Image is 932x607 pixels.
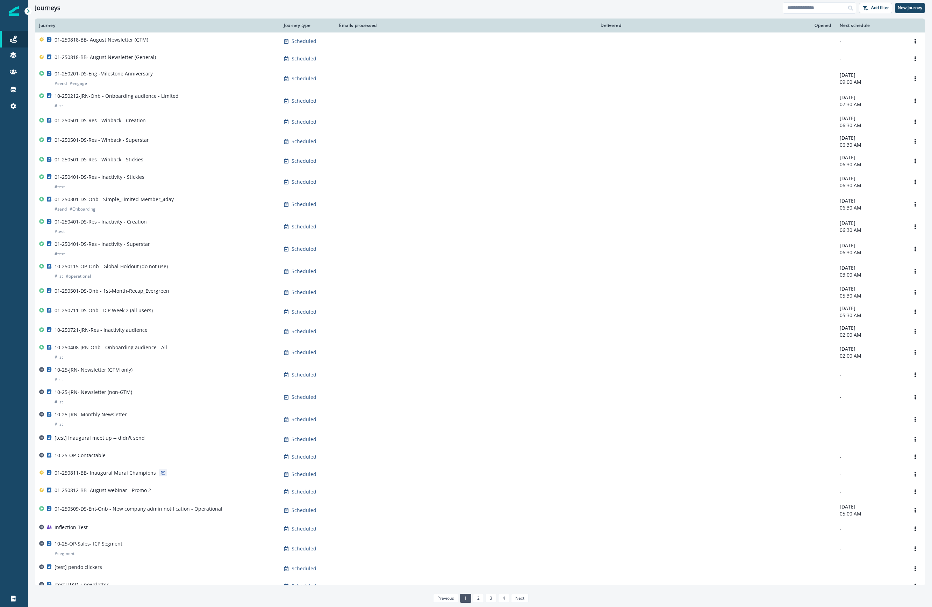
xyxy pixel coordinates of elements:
a: 10-25-JRN- Newsletter (GTM only)#listScheduled--Options [35,364,925,386]
p: 10-250115-OP-Onb - Global-Holdout (do not use) [55,263,168,270]
button: Options [910,117,921,127]
p: 01-250201-DS-Eng -Milestone Anniversary [55,70,153,77]
a: 01-250401-DS-Res - Inactivity - Creation#testScheduled-[DATE]06:30 AMOptions [35,215,925,238]
p: New journey [898,5,922,10]
h1: Journeys [35,4,60,12]
p: - [840,55,901,62]
p: [DATE] [840,305,901,312]
p: Scheduled [292,75,316,82]
p: 05:00 AM [840,510,901,517]
p: - [840,565,901,572]
p: [DATE] [840,345,901,352]
p: 01-250509-DS-Ent-Onb - New company admin notification - Operational [55,505,222,512]
button: Options [910,487,921,497]
p: [DATE] [840,154,901,161]
button: Options [910,505,921,515]
a: 01-250509-DS-Ent-Onb - New company admin notification - OperationalScheduled-[DATE]05:00 AMOptions [35,500,925,520]
p: # list [55,102,63,109]
button: New journey [895,3,925,13]
button: Options [910,414,921,425]
p: # list [55,398,63,405]
button: Options [910,434,921,445]
p: 09:00 AM [840,79,901,86]
button: Options [910,244,921,254]
p: - [840,471,901,478]
ul: Pagination [431,594,529,603]
p: Scheduled [292,201,316,208]
p: 01-250501-DS-Res - Winback - Creation [55,117,146,124]
p: 06:30 AM [840,141,901,148]
a: Page 2 [473,594,484,603]
p: [DATE] [840,72,901,79]
p: # test [55,183,65,190]
p: [test] Inaugural meet up -- didn't send [55,434,145,441]
p: # list [55,421,63,428]
p: Scheduled [292,178,316,185]
a: 01-250401-DS-Res - Inactivity - Stickies#testScheduled-[DATE]06:30 AMOptions [35,171,925,193]
button: Options [910,347,921,358]
p: - [840,583,901,590]
a: 01-250201-DS-Eng -Milestone Anniversary#send#engageScheduled-[DATE]09:00 AMOptions [35,67,925,90]
div: Delivered [385,23,621,28]
button: Options [910,469,921,480]
div: Journey [39,23,275,28]
p: Scheduled [292,289,316,296]
p: Scheduled [292,436,316,443]
button: Options [910,156,921,166]
p: Scheduled [292,97,316,104]
button: Options [910,326,921,337]
p: [DATE] [840,220,901,227]
a: 10-250212-JRN-Onb - Onboarding audience - Limited#listScheduled-[DATE]07:30 AMOptions [35,90,925,112]
p: - [840,436,901,443]
p: [DATE] [840,324,901,331]
p: 01-250818-BB- August Newsletter (GTM) [55,36,148,43]
button: Options [910,36,921,46]
p: Scheduled [292,488,316,495]
p: Scheduled [292,349,316,356]
button: Options [910,53,921,64]
p: 01-250501-DS-Res - Winback - Stickies [55,156,143,163]
p: # send [55,206,67,213]
p: - [840,394,901,401]
p: # list [55,354,63,361]
button: Options [910,221,921,232]
button: Options [910,524,921,534]
a: 10-25-OP-Sales- ICP Segment#segmentScheduled--Options [35,537,925,560]
p: Scheduled [292,268,316,275]
button: Options [910,581,921,591]
p: Scheduled [292,38,316,45]
p: Scheduled [292,308,316,315]
p: Scheduled [292,453,316,460]
a: 10-25-JRN- Newsletter (non-GTM)#listScheduled--Options [35,386,925,408]
p: 01-250401-DS-Res - Inactivity - Creation [55,218,147,225]
p: # list [55,273,63,280]
p: Scheduled [292,507,316,514]
p: Inflection-Test [55,524,88,531]
p: 10-250212-JRN-Onb - Onboarding audience - Limited [55,93,179,100]
p: Scheduled [292,394,316,401]
button: Options [910,287,921,298]
p: Scheduled [292,583,316,590]
p: 05:30 AM [840,312,901,319]
a: Page 4 [498,594,509,603]
p: 06:30 AM [840,161,901,168]
a: 01-250501-DS-Onb - 1st-Month-Recap_EvergreenScheduled-[DATE]05:30 AMOptions [35,283,925,302]
a: Page 1 is your current page [460,594,471,603]
a: 01-250501-DS-Res - Winback - CreationScheduled-[DATE]06:30 AMOptions [35,112,925,132]
p: 03:00 AM [840,271,901,278]
p: 01-250818-BB- August Newsletter (General) [55,54,156,61]
a: 01-250501-DS-Res - Winback - SuperstarScheduled-[DATE]06:30 AMOptions [35,132,925,151]
a: 01-250711-DS-Onb - ICP Week 2 (all users)Scheduled-[DATE]05:30 AMOptions [35,302,925,322]
p: [DATE] [840,175,901,182]
a: Inflection-TestScheduled--Options [35,520,925,537]
p: 10-250408-JRN-Onb - Onboarding audience - All [55,344,167,351]
p: - [840,488,901,495]
p: # test [55,250,65,257]
p: Scheduled [292,138,316,145]
p: # Onboarding [70,206,95,213]
div: Next schedule [840,23,901,28]
button: Options [910,392,921,402]
p: 10-25-OP-Contactable [55,452,106,459]
a: 01-250811-BB- Inaugural Mural ChampionsScheduled--Options [35,466,925,483]
p: [DATE] [840,197,901,204]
